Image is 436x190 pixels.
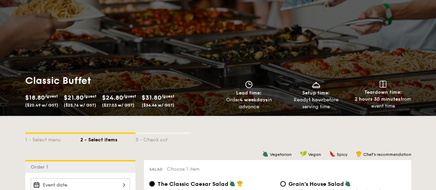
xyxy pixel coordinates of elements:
span: Chef's recommendation [363,152,411,157]
span: /guest [123,94,136,99]
img: icon-chef-hat.a58ddaea.svg [237,180,243,187]
img: icon-vegetarian.fe4039eb.svg [262,151,268,157]
img: icon-vegetarian.fe4039eb.svg [345,180,351,187]
span: Vegetarian [270,152,292,157]
span: $24.80 [102,94,123,101]
span: Lead time: [236,90,262,96]
img: icon-teardown.65201eee.svg [379,81,386,88]
img: icon-chef-hat.a58ddaea.svg [356,151,362,157]
img: icon-vegan.f8ff3823.svg [300,151,307,157]
span: ($27.03 w/ GST) [102,103,134,108]
span: Vegan [308,152,321,157]
img: icon-dish.430c3a2e.svg [311,81,321,88]
img: icon-spicy.37a8142b.svg [329,151,335,157]
span: $21.80 [64,94,83,101]
span: /guest [45,94,58,99]
span: The Classic Caesar Salad [158,181,229,187]
span: Teardown time: [364,89,402,95]
span: /guest [83,94,97,99]
span: Choose 1 item [167,166,200,172]
strong: 4 weekdays [239,97,267,103]
img: icon-clock.2db775ea.svg [244,81,254,88]
div: Ready before serving time [285,97,347,110]
span: $31.80 [142,94,161,101]
span: Spicy [337,152,347,157]
span: ($20.49 w/ GST) [25,103,58,108]
div: from event time [352,96,414,110]
strong: 1 hour [308,97,323,103]
input: The Classic Caesar Saladromaine lettuce, croutons, shaved parmesan flakes, cherry tomatoes, house... [149,181,155,187]
span: Order 1 [31,164,51,170]
span: Salad [149,167,163,172]
h1: Classic Buffet [25,74,215,87]
span: ($34.66 w/ GST) [142,103,174,108]
div: 2 - Select items [80,134,135,143]
div: 1 - Select menu [25,134,80,143]
img: icon-vegetarian.fe4039eb.svg [229,180,235,187]
div: 3 - Check out [135,134,191,143]
input: Grain's House Saladcorn kernel, roasted sesame dressing, cherry tomato [280,181,286,187]
span: Grain's House Salad [288,181,344,187]
span: /guest [161,94,174,99]
strong: 2 hours 30 minutes [355,96,400,102]
span: Setup time: [302,90,330,96]
div: Order in advance [218,97,280,110]
span: $18.80 [25,94,45,101]
span: ($23.76 w/ GST) [64,103,96,108]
